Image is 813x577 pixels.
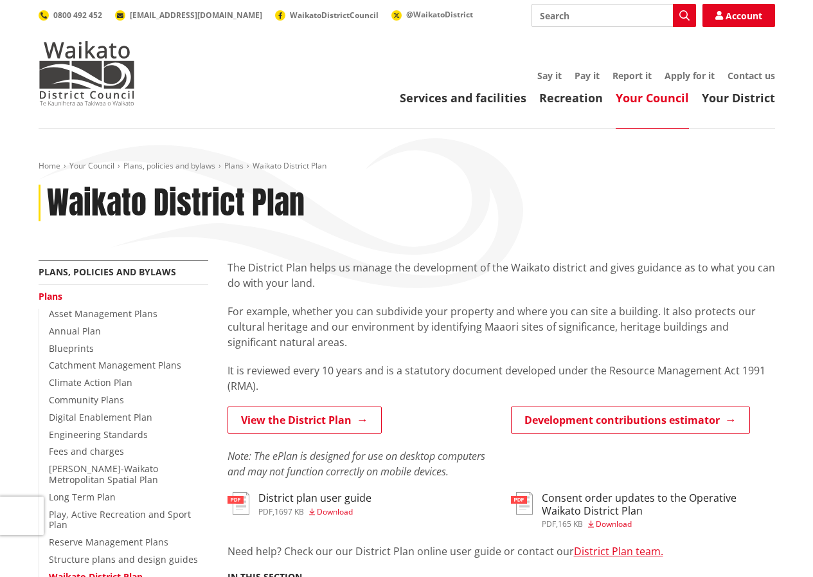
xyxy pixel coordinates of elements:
a: @WaikatoDistrict [391,9,473,20]
input: Search input [532,4,696,27]
p: It is reviewed every 10 years and is a statutory document developed under the Resource Management... [228,363,775,394]
a: Engineering Standards [49,428,148,441]
span: pdf [258,506,272,517]
span: pdf [542,518,556,529]
h1: Waikato District Plan [47,185,305,222]
a: District plan user guide pdf,1697 KB Download [228,492,371,515]
a: Reserve Management Plans [49,536,168,548]
span: 165 KB [558,518,583,529]
em: Note: The ePlan is designed for use on desktop computers and may not function correctly on mobile... [228,449,485,479]
a: Fees and charges [49,445,124,457]
a: 0800 492 452 [39,10,102,21]
a: Structure plans and design guides [49,553,198,565]
a: Plans [224,160,244,171]
span: Download [317,506,353,517]
a: Your District [702,90,775,105]
a: Plans [39,290,62,302]
p: The District Plan helps us manage the development of the Waikato district and gives guidance as t... [228,260,775,291]
nav: breadcrumb [39,161,775,172]
a: Annual Plan [49,325,101,337]
a: Blueprints [49,342,94,354]
a: Plans, policies and bylaws [123,160,215,171]
a: Climate Action Plan [49,376,132,389]
span: [EMAIL_ADDRESS][DOMAIN_NAME] [130,10,262,21]
a: Account [702,4,775,27]
a: [EMAIL_ADDRESS][DOMAIN_NAME] [115,10,262,21]
a: Asset Management Plans [49,307,157,320]
span: 1697 KB [274,506,304,517]
a: Plans, policies and bylaws [39,266,176,278]
a: Consent order updates to the Operative Waikato District Plan pdf,165 KB Download [511,492,775,527]
a: Long Term Plan [49,491,116,503]
div: , [542,520,775,528]
span: Download [596,518,632,529]
a: Your Council [69,160,114,171]
span: 0800 492 452 [53,10,102,21]
img: document-pdf.svg [511,492,533,515]
span: @WaikatoDistrict [406,9,473,20]
a: Recreation [539,90,603,105]
a: District Plan team. [574,544,663,558]
p: For example, whether you can subdivide your property and where you can site a building. It also p... [228,304,775,350]
a: WaikatoDistrictCouncil [275,10,379,21]
a: [PERSON_NAME]-Waikato Metropolitan Spatial Plan [49,463,158,486]
div: , [258,508,371,516]
a: Say it [537,69,562,82]
a: Apply for it [665,69,715,82]
a: Catchment Management Plans [49,359,181,371]
a: Home [39,160,60,171]
a: Community Plans [49,394,124,406]
h3: Consent order updates to the Operative Waikato District Plan [542,492,775,517]
a: Contact us [728,69,775,82]
p: Need help? Check our our District Plan online user guide or contact our [228,544,775,559]
a: Report it [612,69,652,82]
a: Pay it [575,69,600,82]
img: Waikato District Council - Te Kaunihera aa Takiwaa o Waikato [39,41,135,105]
span: Waikato District Plan [253,160,326,171]
a: Development contributions estimator [511,407,750,434]
a: Services and facilities [400,90,526,105]
a: Your Council [616,90,689,105]
a: Play, Active Recreation and Sport Plan [49,508,191,531]
a: Digital Enablement Plan [49,411,152,423]
span: WaikatoDistrictCouncil [290,10,379,21]
a: View the District Plan [228,407,382,434]
img: document-pdf.svg [228,492,249,515]
h3: District plan user guide [258,492,371,504]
